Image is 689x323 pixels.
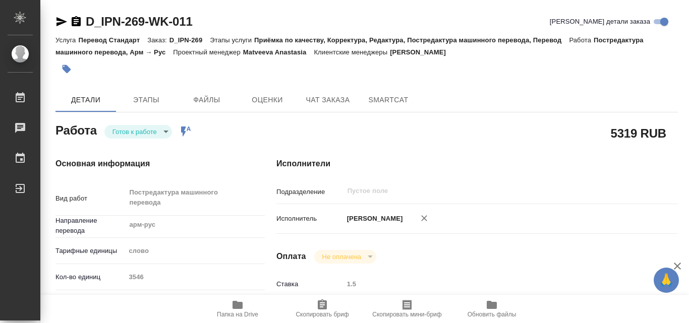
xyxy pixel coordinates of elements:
span: Папка на Drive [217,311,258,318]
div: Готов к работе [314,250,376,264]
div: слово [125,242,265,260]
p: Перевод Стандарт [78,36,147,44]
span: Чат заказа [304,94,352,106]
p: Matveeva Anastasia [243,48,314,56]
button: Удалить исполнителя [413,207,435,229]
h2: 5319 RUB [611,124,666,142]
span: Обновить файлы [468,311,516,318]
span: [PERSON_NAME] детали заказа [550,17,650,27]
p: Этапы услуги [210,36,254,44]
span: Скопировать бриф [296,311,349,318]
span: Оценки [243,94,292,106]
h2: Работа [55,120,97,139]
p: Работа [569,36,594,44]
button: Готов к работе [109,127,160,136]
p: Услуга [55,36,78,44]
div: Готов к работе [104,125,172,139]
button: Скопировать мини-бриф [365,295,449,323]
button: Скопировать бриф [280,295,365,323]
p: Заказ: [147,36,169,44]
input: Пустое поле [125,270,265,284]
p: Приёмка по качеству, Корректура, Редактура, Постредактура машинного перевода, Перевод [254,36,569,44]
button: 🙏 [654,268,679,293]
a: D_IPN-269-WK-011 [86,15,193,28]
h4: Оплата [276,250,306,263]
button: Папка на Drive [195,295,280,323]
p: [PERSON_NAME] [390,48,453,56]
input: Пустое поле [347,185,621,197]
span: Скопировать мини-бриф [372,311,441,318]
p: Направление перевода [55,216,125,236]
h4: Исполнители [276,158,678,170]
p: D_IPN-269 [169,36,210,44]
p: Ставка [276,279,343,289]
span: Файлы [183,94,231,106]
button: Обновить файлы [449,295,534,323]
button: Не оплачена [319,252,364,261]
span: 🙏 [658,270,675,291]
input: Пустое поле [343,277,645,291]
span: SmartCat [364,94,413,106]
button: Скопировать ссылку для ЯМессенджера [55,16,68,28]
h4: Основная информация [55,158,236,170]
span: Этапы [122,94,170,106]
p: Исполнитель [276,214,343,224]
span: Детали [62,94,110,106]
p: Подразделение [276,187,343,197]
p: Кол-во единиц [55,272,125,282]
p: Постредактура машинного перевода, Арм → Рус [55,36,644,56]
p: Проектный менеджер [173,48,243,56]
button: Добавить тэг [55,58,78,80]
p: Клиентские менеджеры [314,48,390,56]
button: Скопировать ссылку [70,16,82,28]
p: [PERSON_NAME] [343,214,403,224]
p: Вид работ [55,193,125,204]
p: Тарифные единицы [55,246,125,256]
